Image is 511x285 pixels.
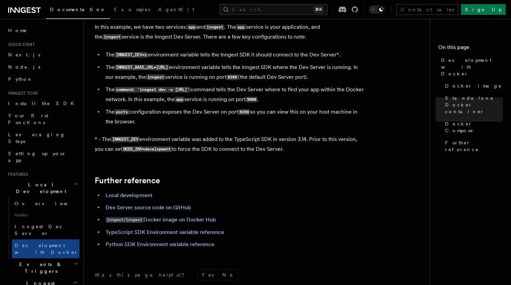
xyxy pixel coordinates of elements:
a: Next.js [5,49,79,61]
span: Further reference [445,139,503,153]
li: The environment variable tells the Inngest SDK where the Dev Server is running. In our example, t... [103,63,365,82]
div: Local Development [5,197,79,258]
a: Your first Functions [5,110,79,128]
code: command: 'inngest dev -u [URL]' [115,87,190,93]
a: Development with Docker [12,239,79,258]
code: inngest/inngest [106,217,143,223]
span: Guides [12,210,79,220]
a: Python SDK Environment variable reference [106,241,214,247]
span: Install the SDK [8,101,78,106]
span: Inngest Dev Server [15,224,72,236]
p: * - The environment variable was added to the TypeScript SDK in version 3.14. Prior to this versi... [95,135,365,154]
span: Docker Compose [445,120,503,134]
h4: On this page [438,43,503,54]
a: Install the SDK [5,97,79,110]
code: inngest [146,74,165,80]
a: Docker Compose [442,118,503,137]
a: Python [5,73,79,85]
button: Yes [198,270,218,280]
span: Home [8,27,27,34]
a: Documentation [46,2,110,19]
a: Further reference [442,137,503,156]
span: Documentation [50,7,106,12]
span: Quick start [5,42,35,47]
a: Overview [12,197,79,210]
a: TypeScript SDK Environment variable reference [106,229,224,235]
code: ports [115,109,129,115]
a: AgentKit [154,2,198,18]
p: In this example, we have two services: and . The service is your application, and the service is ... [95,22,365,42]
code: inngest [102,34,121,40]
li: The command tells the Dev Server where to find your app within the Docker network. In this exampl... [103,85,365,104]
button: Search...⌘K [220,4,327,15]
a: Examples [110,2,154,18]
span: Local Development [5,181,74,195]
button: No [218,270,238,280]
li: The configuration exposes the Dev Server on port so you can view this on your host machine in the... [103,107,365,126]
li: The environment variable tells the Inngest SDK it should connect to the Dev Server*. [103,50,365,60]
code: 8288 [238,109,250,115]
span: Docker image [445,82,502,89]
span: Features [5,172,28,177]
a: Standalone Docker container [442,92,503,118]
a: Docker image [442,80,503,92]
code: inngest [205,24,224,30]
a: Leveraging Steps [5,128,79,147]
code: INNGEST_DEV [111,137,139,142]
span: Leveraging Steps [8,132,65,144]
kbd: ⌘K [314,6,323,13]
a: inngest/inngestDocker image on Docker Hub [106,216,216,223]
a: Home [5,24,79,37]
a: Setting up your app [5,147,79,166]
a: Sign Up [461,4,506,15]
a: Inngest Dev Server [12,220,79,239]
code: INNGEST_BASE_URL=[URL] [115,65,169,70]
p: Was this page helpful? [95,271,189,278]
code: NODE_ENV=development [122,146,172,152]
span: Next.js [8,52,40,57]
span: Development with Docker [15,243,78,255]
span: Node.js [8,64,40,70]
span: Inngest tour [5,91,38,96]
a: Contact sales [396,4,458,15]
a: Node.js [5,61,79,73]
button: Events & Triggers [5,258,79,277]
code: INNGEST_DEV=1 [115,52,148,58]
code: app [187,24,196,30]
code: app [175,97,184,102]
code: 3000 [246,97,257,102]
button: Toggle dark mode [369,5,385,14]
a: Development with Docker [438,54,503,80]
a: Dev Server source code on GitHub [106,204,191,211]
span: AgentKit [158,7,194,12]
code: 8288 [226,74,238,80]
span: Your first Functions [8,113,48,125]
span: Standalone Docker container [445,95,503,115]
span: Python [8,76,33,82]
a: Further reference [95,176,160,185]
span: Examples [114,7,150,12]
button: Local Development [5,179,79,197]
span: Overview [15,201,84,206]
span: Events & Triggers [5,261,74,275]
a: Local development [106,192,153,198]
span: Development with Docker [441,57,503,77]
code: app [236,24,246,30]
span: Setting up your app [8,151,66,163]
